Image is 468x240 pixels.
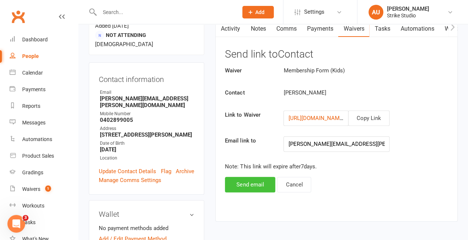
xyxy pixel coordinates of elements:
a: Automations [10,131,78,148]
div: [PERSON_NAME] [278,88,414,97]
label: Email link to [219,136,278,145]
a: Archive [176,167,194,176]
button: Send email [225,177,275,192]
button: Cancel [277,177,311,192]
a: Product Sales [10,148,78,164]
div: Date of Birth [100,140,194,147]
a: People [10,48,78,65]
a: Payments [10,81,78,98]
div: Product Sales [22,153,54,159]
p: Note: This link will expire after 7 days. [225,162,448,171]
a: Calendar [10,65,78,81]
h3: Wallet [99,210,194,218]
strong: [PERSON_NAME][EMAIL_ADDRESS][PERSON_NAME][DOMAIN_NAME] [100,95,194,109]
a: Messages [10,114,78,131]
a: Tasks [369,20,395,37]
div: Email [100,89,194,96]
li: No payment methods added [99,224,194,233]
div: Gradings [22,169,43,175]
button: Add [242,6,274,18]
div: Strike Studio [387,12,429,19]
div: Waivers [22,186,40,192]
strong: 0402899005 [100,117,194,123]
h3: Contact information [99,72,194,83]
div: Location [100,155,194,162]
a: Payments [302,20,338,37]
a: Waivers [338,20,369,37]
a: Clubworx [9,7,27,26]
a: Workouts [10,198,78,214]
a: Gradings [10,164,78,181]
a: Comms [271,20,302,37]
a: Activity [216,20,245,37]
span: 3 [23,215,28,221]
div: Dashboard [22,37,48,42]
div: Mobile Number [100,110,194,117]
div: Reports [22,103,40,109]
strong: [DATE] [100,146,194,153]
time: Added [DATE] [95,23,129,29]
a: Dashboard [10,31,78,48]
strong: [STREET_ADDRESS][PERSON_NAME] [100,131,194,138]
div: Membership Form (Kids) [278,66,414,75]
span: Not Attending [106,32,146,38]
label: Link to Waiver [219,110,278,119]
div: [PERSON_NAME] [387,6,429,12]
h3: Send link to Contact [225,49,448,60]
div: Workouts [22,203,44,209]
a: Waivers 1 [10,181,78,198]
div: AU [368,5,383,20]
div: Messages [22,120,46,126]
a: Reports [10,98,78,114]
a: Tasks [10,214,78,231]
div: Tasks [22,219,36,225]
div: Payments [22,86,46,92]
span: 1 [45,185,51,192]
button: Copy Link [348,110,390,126]
a: Notes [245,20,271,37]
a: Update Contact Details [99,167,156,176]
a: Manage Comms Settings [99,176,161,185]
span: Add [255,9,265,15]
label: Waiver [219,66,278,75]
a: Flag [161,167,171,176]
a: [URL][DOMAIN_NAME] [288,115,344,121]
div: People [22,53,39,59]
label: Contact [219,88,278,97]
span: Settings [304,4,324,20]
span: [DEMOGRAPHIC_DATA] [95,41,153,48]
div: Automations [22,136,52,142]
a: Automations [395,20,439,37]
input: Search... [97,7,233,17]
iframe: Intercom live chat [7,215,25,233]
div: Address [100,125,194,132]
div: Calendar [22,70,43,76]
